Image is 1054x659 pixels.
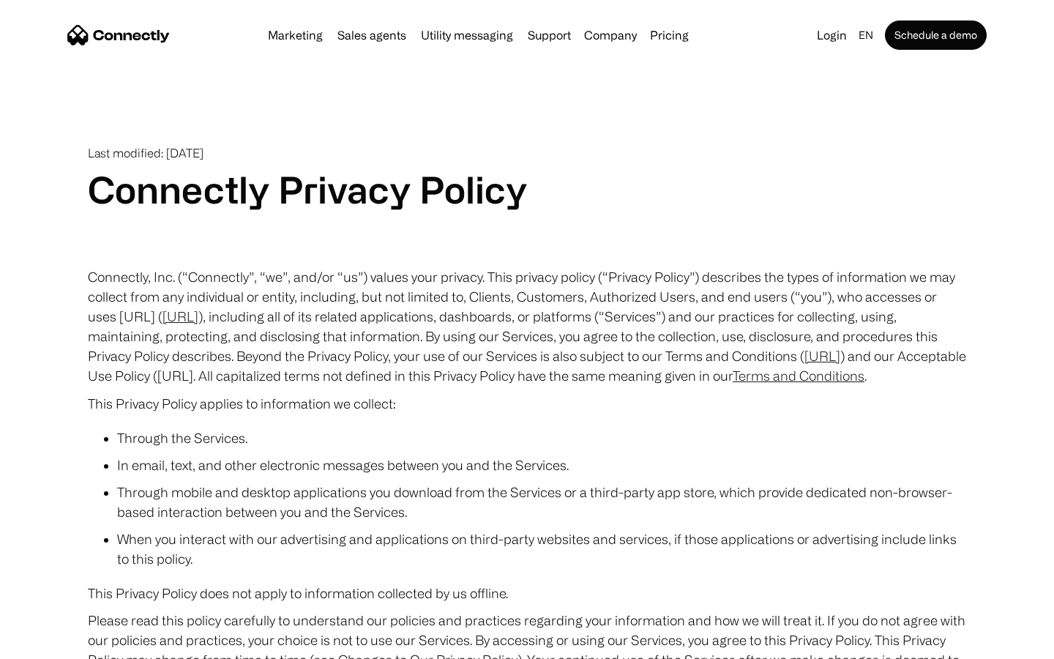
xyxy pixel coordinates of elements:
[88,212,966,232] p: ‍
[885,21,987,50] a: Schedule a demo
[88,168,966,212] h1: Connectly Privacy Policy
[15,632,88,654] aside: Language selected: English
[29,633,88,654] ul: Language list
[117,455,966,475] li: In email, text, and other electronic messages between you and the Services.
[162,309,198,324] a: [URL]
[733,368,864,383] a: Terms and Conditions
[117,529,966,569] li: When you interact with our advertising and applications on third-party websites and services, if ...
[88,146,966,160] p: Last modified: [DATE]
[811,25,853,45] a: Login
[262,29,329,41] a: Marketing
[88,267,966,386] p: Connectly, Inc. (“Connectly”, “we”, and/or “us”) values your privacy. This privacy policy (“Priva...
[859,25,873,45] div: en
[117,428,966,448] li: Through the Services.
[332,29,412,41] a: Sales agents
[644,29,695,41] a: Pricing
[522,29,577,41] a: Support
[415,29,519,41] a: Utility messaging
[117,483,966,522] li: Through mobile and desktop applications you download from the Services or a third-party app store...
[88,584,966,603] p: This Privacy Policy does not apply to information collected by us offline.
[88,393,966,414] p: This Privacy Policy applies to information we collect:
[804,349,840,363] a: [URL]
[88,239,966,260] p: ‍
[584,25,637,45] div: Company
